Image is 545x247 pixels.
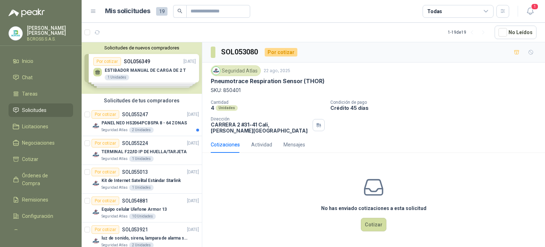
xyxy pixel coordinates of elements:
[92,225,119,234] div: Por cotizar
[531,3,539,10] span: 1
[22,90,38,98] span: Tareas
[22,106,46,114] span: Solicitudes
[82,94,202,107] div: Solicitudes de tus compradores
[9,120,73,133] a: Licitaciones
[9,209,73,223] a: Configuración
[82,42,202,94] div: Solicitudes de nuevos compradoresPor cotizarSOL056349[DATE] ESTIBADOR MANUAL DE CARGA DE 2 T1 Uni...
[22,229,62,236] span: Manuales y ayuda
[321,204,426,212] h3: No has enviado cotizaciones a esta solicitud
[216,105,238,111] div: Unidades
[22,139,55,147] span: Negociaciones
[129,214,156,219] div: 10 Unidades
[211,141,240,149] div: Cotizaciones
[330,100,542,105] p: Condición de pago
[9,54,73,68] a: Inicio
[9,226,73,239] a: Manuales y ayuda
[448,27,489,38] div: 1 - 19 de 19
[92,150,100,159] img: Company Logo
[361,218,386,231] button: Cotizar
[27,26,73,36] p: [PERSON_NAME] [PERSON_NAME]
[427,7,442,15] div: Todas
[92,110,119,119] div: Por cotizar
[330,105,542,111] p: Crédito 45 días
[187,198,199,204] p: [DATE]
[122,198,148,203] p: SOL054881
[84,45,199,50] button: Solicitudes de nuevos compradores
[101,149,187,155] p: TERMINAL F22/ID IP DE HUELLA/TARJETA
[22,57,33,65] span: Inicio
[211,65,261,76] div: Seguridad Atlas
[101,120,187,127] p: PANEL NEO HS2064PCBSPA 8 - 64 ZONAS
[211,122,310,134] p: CARRERA 2 #31-41 Cali , [PERSON_NAME][GEOGRAPHIC_DATA]
[22,155,38,163] span: Cotizar
[122,170,148,174] p: SOL055013
[129,127,154,133] div: 2 Unidades
[251,141,272,149] div: Actividad
[92,139,119,147] div: Por cotizar
[9,103,73,117] a: Solicitudes
[265,48,297,57] div: Por cotizar
[187,169,199,176] p: [DATE]
[212,67,220,75] img: Company Logo
[92,122,100,130] img: Company Logo
[264,68,290,74] p: 22 ago, 2025
[211,117,310,122] p: Dirección
[129,156,154,162] div: 1 Unidades
[27,37,73,41] p: BCROSS S.A.S.
[211,100,325,105] p: Cantidad
[101,185,128,190] p: Seguridad Atlas
[92,208,100,216] img: Company Logo
[9,169,73,190] a: Órdenes de Compra
[22,172,66,187] span: Órdenes de Compra
[92,237,100,245] img: Company Logo
[9,87,73,101] a: Tareas
[122,112,148,117] p: SOL055247
[211,77,324,85] p: Pneumotrace Respiration Sensor (THOR)
[22,212,53,220] span: Configuración
[92,179,100,188] img: Company Logo
[187,140,199,147] p: [DATE]
[524,5,536,18] button: 1
[82,107,202,136] a: Por cotizarSOL055247[DATE] Company LogoPANEL NEO HS2064PCBSPA 8 - 64 ZONASSeguridad Atlas2 Unidades
[101,214,128,219] p: Seguridad Atlas
[283,141,305,149] div: Mensajes
[101,235,190,242] p: luz de sonido, sirena, lampara de alarma solar
[156,7,167,16] span: 19
[82,165,202,194] a: Por cotizarSOL055013[DATE] Company LogoKit de Internet Satelital Estándar StarlinkSeguridad Atlas...
[92,197,119,205] div: Por cotizar
[122,227,148,232] p: SOL053921
[9,136,73,150] a: Negociaciones
[105,6,150,16] h1: Mis solicitudes
[211,105,214,111] p: 4
[177,9,182,14] span: search
[101,177,181,184] p: Kit de Internet Satelital Estándar Starlink
[221,47,259,58] h3: SOL053080
[82,136,202,165] a: Por cotizarSOL055224[DATE] Company LogoTERMINAL F22/ID IP DE HUELLA/TARJETASeguridad Atlas1 Unidades
[22,196,48,204] span: Remisiones
[101,156,128,162] p: Seguridad Atlas
[22,123,48,130] span: Licitaciones
[9,71,73,84] a: Chat
[495,26,536,39] button: No Leídos
[92,168,119,176] div: Por cotizar
[22,74,33,81] span: Chat
[9,193,73,206] a: Remisiones
[9,152,73,166] a: Cotizar
[211,86,536,94] p: SKU: 850401
[9,9,45,17] img: Logo peakr
[101,127,128,133] p: Seguridad Atlas
[82,194,202,222] a: Por cotizarSOL054881[DATE] Company LogoEquipo celular Ulefone Armor 13Seguridad Atlas10 Unidades
[129,185,154,190] div: 1 Unidades
[101,206,167,213] p: Equipo celular Ulefone Armor 13
[187,111,199,118] p: [DATE]
[9,27,22,40] img: Company Logo
[122,141,148,146] p: SOL055224
[187,226,199,233] p: [DATE]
